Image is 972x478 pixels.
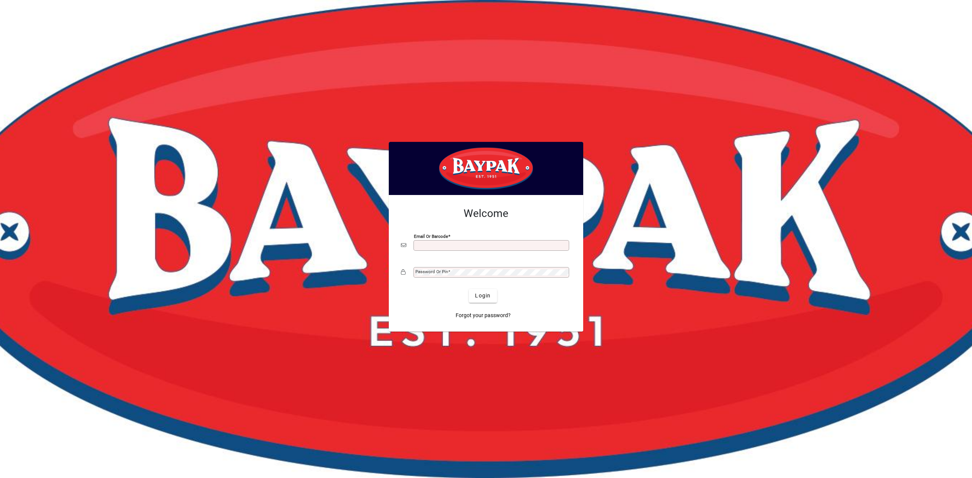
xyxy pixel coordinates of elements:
mat-label: Email or Barcode [414,233,448,239]
button: Login [469,289,497,303]
h2: Welcome [401,207,571,220]
span: Forgot your password? [456,311,511,319]
mat-label: Password or Pin [415,269,448,274]
a: Forgot your password? [453,309,514,322]
span: Login [475,292,491,300]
